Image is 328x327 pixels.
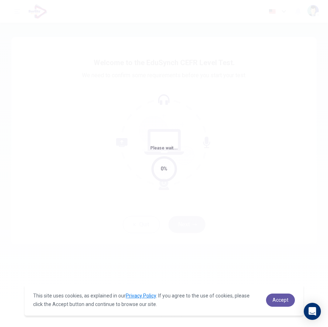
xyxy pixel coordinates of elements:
div: Open Intercom Messenger [304,303,321,320]
a: Privacy Policy [126,293,156,299]
span: This site uses cookies, as explained in our . If you agree to the use of cookies, please click th... [33,293,250,307]
div: cookieconsent [25,284,303,316]
span: Accept [272,297,288,303]
a: dismiss cookie message [266,294,295,307]
span: Please wait... [150,146,178,151]
div: 0% [161,165,167,173]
